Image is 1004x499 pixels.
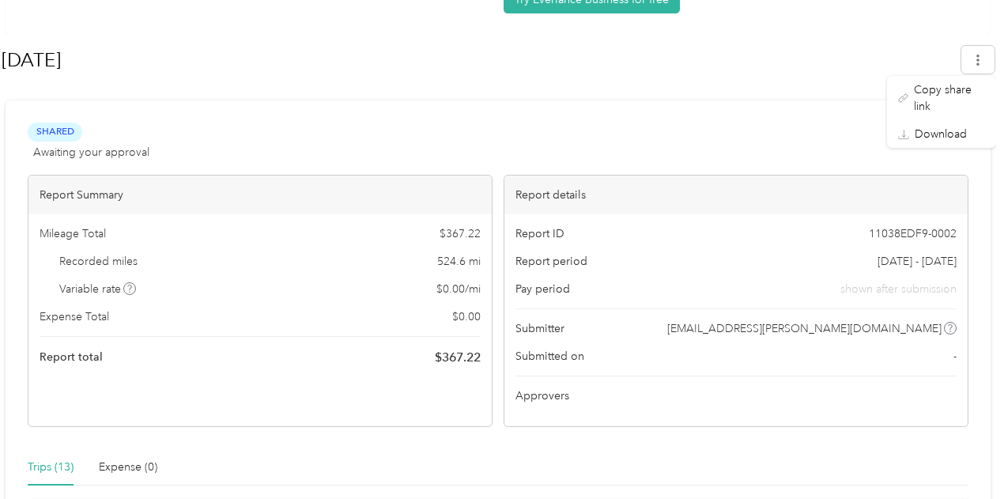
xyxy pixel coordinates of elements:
span: Pay period [515,281,570,297]
span: $ 0.00 / mi [436,281,481,297]
span: shown after submission [840,281,957,297]
span: Mileage Total [40,225,106,242]
span: Copy share link [914,81,985,115]
span: Download [915,126,967,142]
span: Submitted on [515,348,584,365]
span: $ 367.22 [435,348,481,367]
span: Recorded miles [59,253,138,270]
span: $ 0.00 [452,308,481,325]
span: Report total [40,349,103,365]
div: Expense (0) [99,459,157,476]
span: Submitter [515,320,564,337]
span: Shared [28,123,82,141]
h1: September 2025 [2,41,950,79]
span: 11038EDF9-0002 [869,225,957,242]
div: Trips (13) [28,459,74,476]
span: Variable rate [59,281,137,297]
span: 524.6 mi [437,253,481,270]
span: Approvers [515,387,569,404]
span: [EMAIL_ADDRESS][PERSON_NAME][DOMAIN_NAME] [667,320,942,337]
div: Report Summary [28,176,492,214]
span: Awaiting your approval [33,144,149,161]
span: Expense Total [40,308,109,325]
span: Report period [515,253,587,270]
span: - [953,348,957,365]
span: $ 367.22 [440,225,481,242]
div: Report details [504,176,968,214]
span: Report ID [515,225,564,242]
span: [DATE] - [DATE] [878,253,957,270]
